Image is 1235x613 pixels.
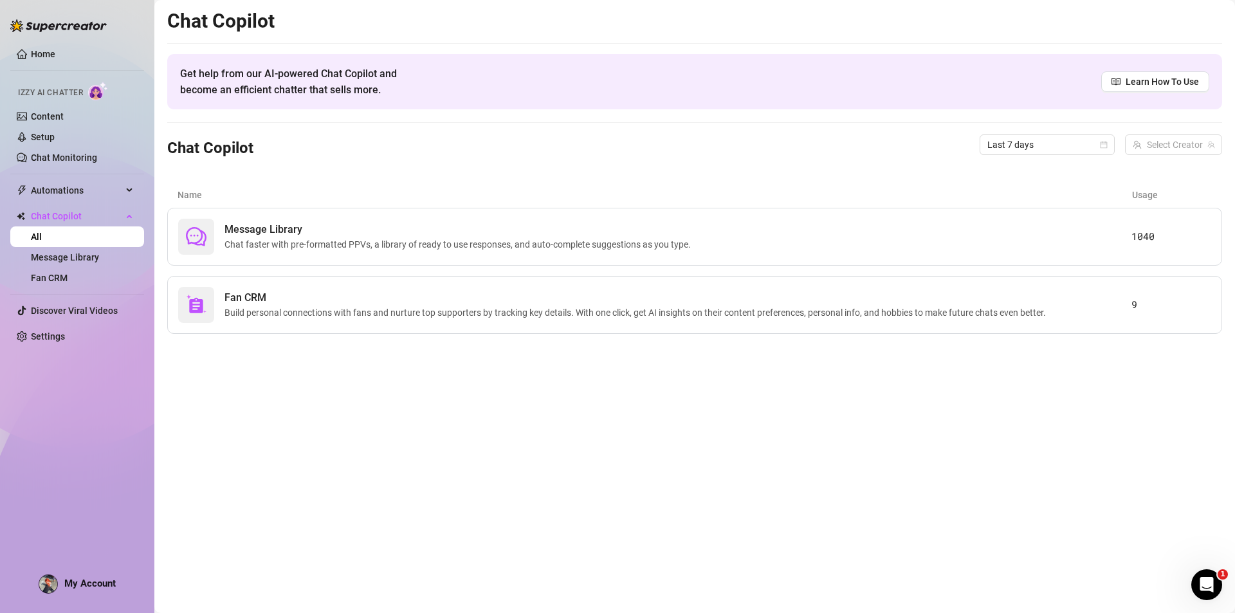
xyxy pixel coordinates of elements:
a: Home [31,49,55,59]
span: Build personal connections with fans and nurture top supporters by tracking key details. With one... [224,306,1051,320]
span: My Account [64,578,116,589]
img: AAcHTtfv4cOKv_KtbLcwJGvdBviCUFRC4Xv1vxnBnSchdvw39ELI=s96-c [39,575,57,593]
span: Learn How To Use [1126,75,1199,89]
article: 1040 [1131,229,1211,244]
a: Message Library [31,252,99,262]
a: Chat Monitoring [31,152,97,163]
span: 1 [1218,569,1228,580]
a: Fan CRM [31,273,68,283]
a: Content [31,111,64,122]
span: Izzy AI Chatter [18,87,83,99]
span: read [1111,77,1121,86]
img: Chat Copilot [17,212,25,221]
img: logo-BBDzfeDw.svg [10,19,107,32]
span: Fan CRM [224,290,1051,306]
article: Name [178,188,1132,202]
article: 9 [1131,297,1211,313]
a: All [31,232,42,242]
a: Discover Viral Videos [31,306,118,316]
span: Get help from our AI-powered Chat Copilot and become an efficient chatter that sells more. [180,66,428,98]
span: team [1207,141,1215,149]
h2: Chat Copilot [167,9,1222,33]
span: Last 7 days [987,135,1107,154]
span: calendar [1100,141,1108,149]
a: Setup [31,132,55,142]
a: Learn How To Use [1101,71,1209,92]
span: Message Library [224,222,696,237]
img: AI Chatter [88,82,108,100]
iframe: Intercom live chat [1191,569,1222,600]
span: thunderbolt [17,185,27,196]
span: Automations [31,180,122,201]
a: Settings [31,331,65,342]
h3: Chat Copilot [167,138,253,159]
article: Usage [1132,188,1212,202]
span: Chat Copilot [31,206,122,226]
span: comment [186,226,206,247]
span: Chat faster with pre-formatted PPVs, a library of ready to use responses, and auto-complete sugge... [224,237,696,252]
img: svg%3e [186,295,206,315]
